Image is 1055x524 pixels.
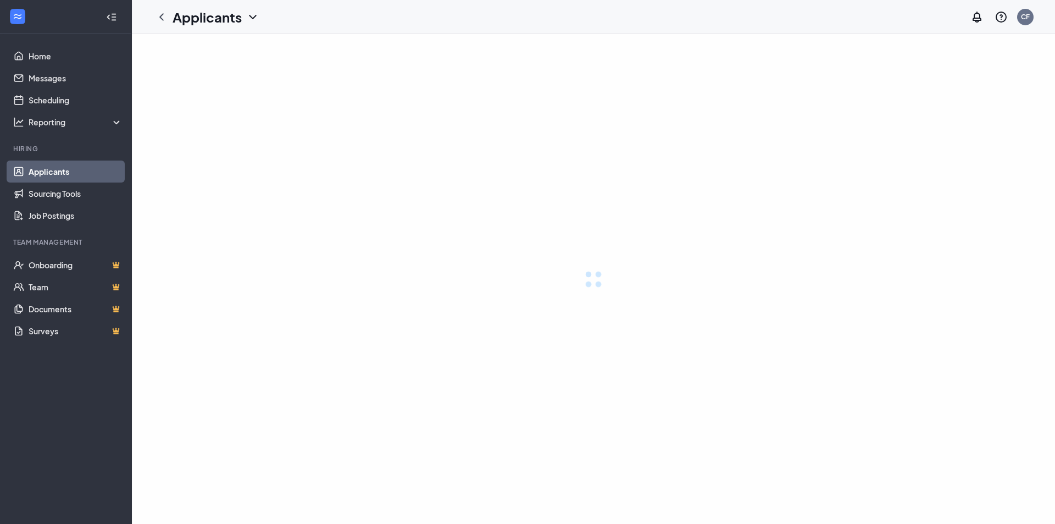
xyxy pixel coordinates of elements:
a: TeamCrown [29,276,123,298]
a: OnboardingCrown [29,254,123,276]
a: Messages [29,67,123,89]
a: Home [29,45,123,67]
h1: Applicants [173,8,242,26]
div: Team Management [13,238,120,247]
a: DocumentsCrown [29,298,123,320]
svg: WorkstreamLogo [12,11,23,22]
div: CF [1021,12,1030,21]
svg: Notifications [970,10,984,24]
a: Applicants [29,161,123,183]
svg: Analysis [13,117,24,128]
a: Scheduling [29,89,123,111]
div: Reporting [29,117,123,128]
div: Hiring [13,144,120,153]
svg: Collapse [106,12,117,23]
a: Job Postings [29,205,123,227]
svg: QuestionInfo [995,10,1008,24]
svg: ChevronDown [246,10,259,24]
a: SurveysCrown [29,320,123,342]
svg: ChevronLeft [155,10,168,24]
a: Sourcing Tools [29,183,123,205]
